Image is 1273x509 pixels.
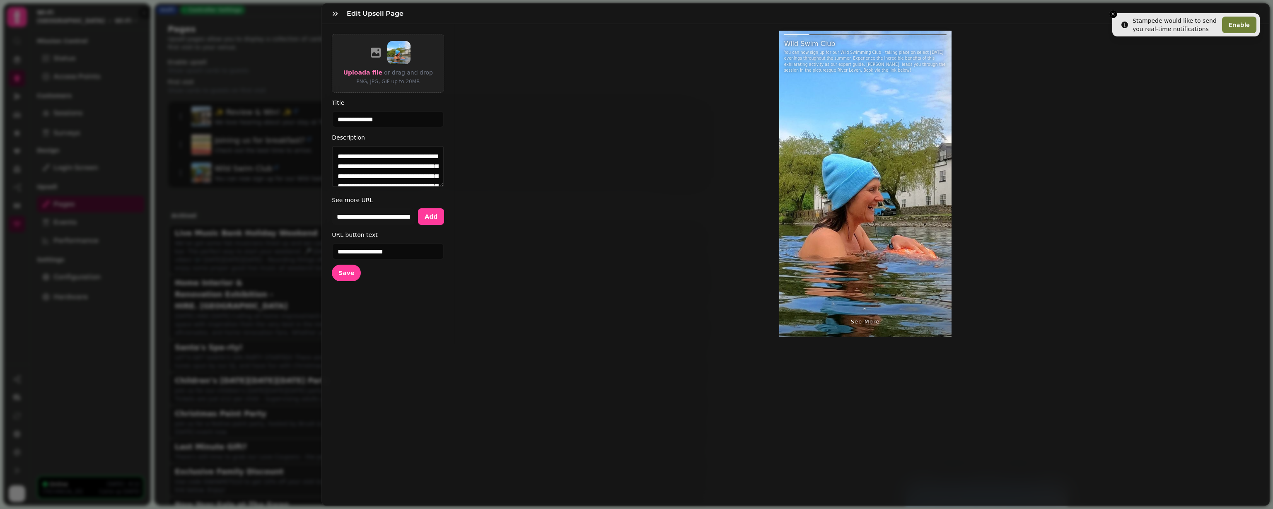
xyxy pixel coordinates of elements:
[382,68,433,77] p: or drag and drop
[338,270,354,276] span: Save
[862,306,869,316] span: ⌃
[332,265,361,281] button: Save
[425,214,437,220] span: Add
[347,9,407,19] h3: Edit Upsell Page
[343,77,433,86] p: PNG, JPG, GIF up to 20MB
[332,98,444,108] label: Title
[332,195,444,205] label: See more URL
[387,41,411,64] img: aHR0cHM6Ly9maWxlcy5zdGFtcGVkZS5haS84NDk0MTU3YS1iYTZkLTExZWMtYThjZi0wYTU4YTlmZWFjMDIvbWVkaWEvODNkO...
[332,133,444,142] label: Description
[332,230,444,240] label: URL button text
[851,318,880,326] span: See more
[418,208,444,225] button: Add
[343,69,382,76] span: Upload a file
